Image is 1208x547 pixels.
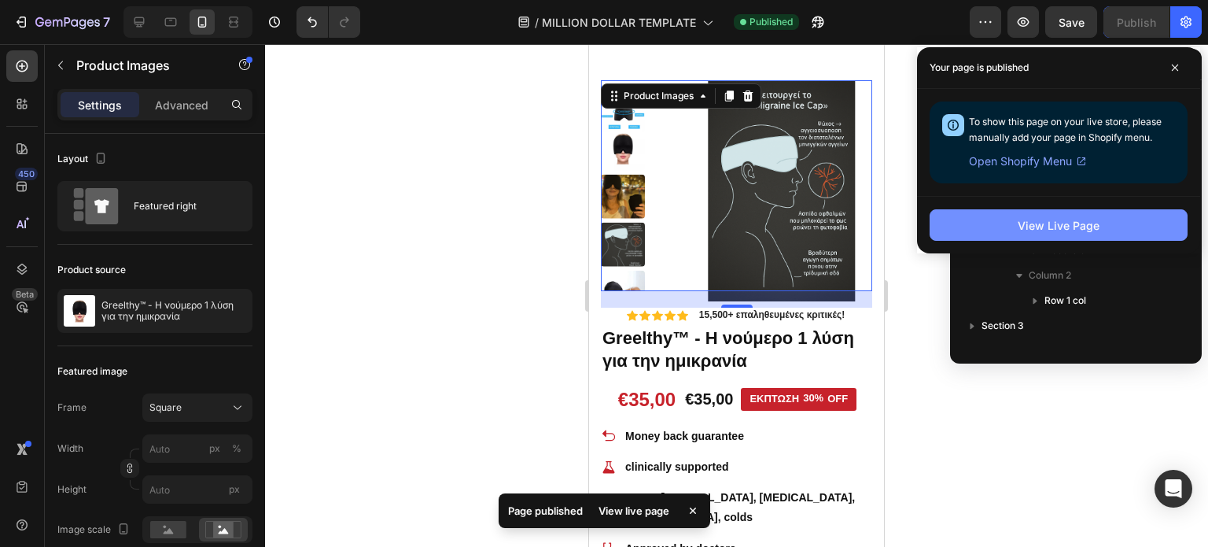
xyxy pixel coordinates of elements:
[296,6,360,38] div: Undo/Redo
[134,188,230,224] div: Featured right
[930,209,1188,241] button: View Live Page
[981,343,1024,359] span: Section 4
[57,149,110,170] div: Layout
[969,116,1162,143] span: To show this page on your live store, please manually add your page in Shopify menu.
[57,482,87,497] label: Height
[542,14,696,31] span: MILLION DOLLAR TEMPLATE
[930,60,1029,76] p: Your page is published
[1045,6,1097,38] button: Save
[1044,293,1086,309] span: Row 1 col
[103,13,110,31] p: 7
[6,6,117,38] button: 7
[229,483,240,495] span: px
[749,15,793,29] span: Published
[155,97,208,113] p: Advanced
[589,500,679,522] div: View live page
[36,495,281,515] p: Approved by doctors
[57,401,87,415] label: Frame
[969,152,1072,171] span: Open Shopify Menu
[508,503,583,519] p: Page published
[142,434,252,463] input: px%
[15,168,38,180] div: 450
[205,439,224,458] button: %
[1155,470,1192,508] div: Open Intercom Messenger
[1103,6,1169,38] button: Publish
[57,442,83,456] label: Width
[76,56,210,75] p: Product Images
[232,442,241,456] div: %
[535,14,539,31] span: /
[149,401,182,415] span: Square
[57,263,126,277] div: Product source
[64,295,95,327] img: product feature img
[57,364,127,379] div: Featured image
[57,519,133,541] div: Image scale
[1018,217,1099,234] div: View Live Page
[101,300,246,322] p: Greelthy™ - Η νούμερο 1 λύση για την ημικρανία
[142,475,252,504] input: px
[981,318,1024,334] span: Section 3
[1117,14,1156,31] div: Publish
[209,442,220,456] div: px
[589,44,884,547] iframe: Design area
[1059,16,1085,29] span: Save
[142,394,252,422] button: Square
[78,97,122,113] p: Settings
[1029,268,1071,283] span: Column 2
[227,439,246,458] button: px
[12,288,38,301] div: Beta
